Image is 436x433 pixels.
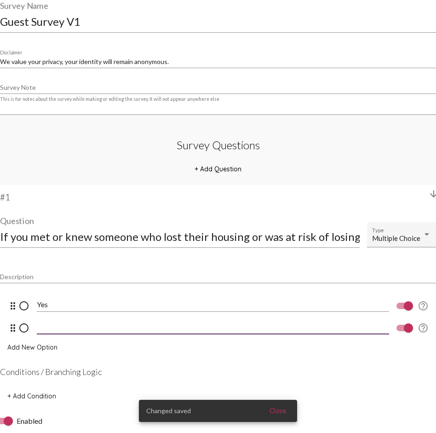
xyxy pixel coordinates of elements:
[418,322,429,334] mat-icon: help_outline
[187,161,249,177] button: + Add Question
[270,407,286,415] span: Close
[18,300,29,311] mat-icon: radio_button_unchecked
[7,300,18,311] mat-icon: drag_indicator
[7,343,57,351] span: Add New Option
[177,138,260,152] h2: Survey Questions
[7,392,56,400] span: + Add Condition
[418,300,429,311] mat-icon: help_outline
[7,322,18,334] mat-icon: drag_indicator
[195,165,241,173] span: + Add Question
[372,234,420,242] mat-select-trigger: Multiple Choice
[17,415,42,427] span: Enabled
[18,322,29,334] mat-icon: radio_button_unchecked
[146,406,191,415] span: Changed saved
